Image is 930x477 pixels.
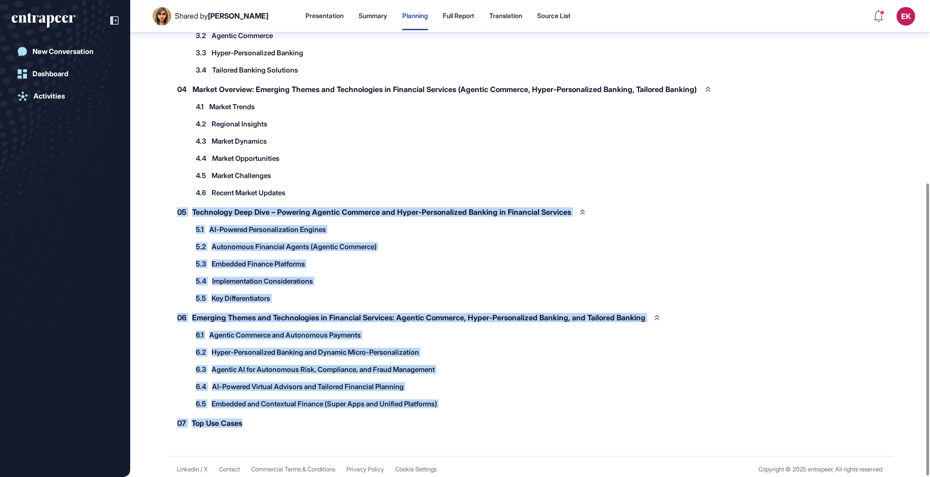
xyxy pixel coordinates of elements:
span: Agentic Commerce [212,32,273,39]
span: Market Trends [209,103,255,110]
span: Market Challenges [212,172,271,179]
span: 5.3 [196,260,206,267]
div: Translation [489,12,522,20]
span: 4.1 [196,103,204,110]
span: AI-Powered Personalization Engines [209,226,326,233]
div: Source List [537,12,571,20]
img: User Image [153,7,171,26]
a: Cookie Settings [395,466,437,473]
div: Copyright © 2025 entrapeer, All rights reserved. [758,466,883,473]
span: Emerging Themes and Technologies in Financial Services: Agentic Commerce, Hyper-Personalized Bank... [192,314,645,321]
span: Technology Deep Dive – Powering Agentic Commerce and Hyper-Personalized Banking in Financial Serv... [192,208,571,216]
span: 06 [177,314,186,321]
button: EK [897,7,915,26]
span: Tailored Banking Solutions [212,66,298,73]
span: Recent Market Updates [212,189,286,196]
span: Agentic AI for Autonomous Risk, Compliance, and Fraud Management [212,366,435,373]
span: Autonomous Financial Agents (Agentic Commerce) [212,243,377,250]
span: Key Differentiators [212,295,270,302]
span: 6.5 [196,400,206,407]
div: New Conversation [33,47,93,56]
span: 6.1 [196,331,204,338]
span: Market Overview: Emerging Themes and Technologies in Financial Services (Agentic Commerce, Hyper-... [193,86,697,93]
span: 3.4 [196,66,206,73]
a: New Conversation [12,42,119,61]
span: 3.2 [196,32,206,39]
div: Planning [402,12,428,20]
span: / [200,466,202,473]
span: 3.3 [196,49,206,56]
span: Regional Insights [212,120,267,127]
span: 04 [177,86,187,93]
span: 5.2 [196,243,206,250]
span: 05 [177,208,186,216]
a: Linkedin [177,466,199,473]
span: 5.5 [196,295,206,302]
span: 5.4 [196,278,206,285]
span: 4.4 [196,155,206,162]
a: X [204,466,208,473]
span: Embedded Finance Platforms [212,260,305,267]
span: Top Use Cases [192,419,242,427]
span: 6.4 [196,383,206,390]
div: Summary [359,12,387,20]
a: Commercial Terms & Conditions [251,466,335,473]
span: 4.5 [196,172,206,179]
div: Shared by [175,12,268,20]
span: 07 [177,419,186,427]
span: 5.1 [196,226,204,233]
div: Presentation [306,12,344,20]
span: 6.3 [196,366,206,373]
span: 4.3 [196,138,206,145]
div: entrapeer-logo [12,13,75,28]
span: 4.6 [196,189,206,196]
span: Agentic Commerce and Autonomous Payments [209,331,361,338]
span: 6.2 [196,349,206,356]
span: Market Opportunities [212,155,279,162]
span: [PERSON_NAME] [208,11,268,20]
a: Activities [12,87,119,106]
div: Full Report [443,12,474,20]
span: 4.2 [196,120,206,127]
span: AI-Powered Virtual Advisors and Tailored Financial Planning [212,383,404,390]
span: Implementation Considerations [212,278,313,285]
a: Privacy Policy [346,466,384,473]
span: Embedded and Contextual Finance (Super Apps and Unified Platforms) [212,400,437,407]
span: Contact [219,466,240,473]
div: Activities [33,92,65,100]
div: Dashboard [33,70,68,78]
span: Market Dynamics [212,138,267,145]
span: Hyper-Personalized Banking [212,49,303,56]
span: Hyper-Personalized Banking and Dynamic Micro-Personalization [212,349,419,356]
a: Dashboard [12,65,119,83]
